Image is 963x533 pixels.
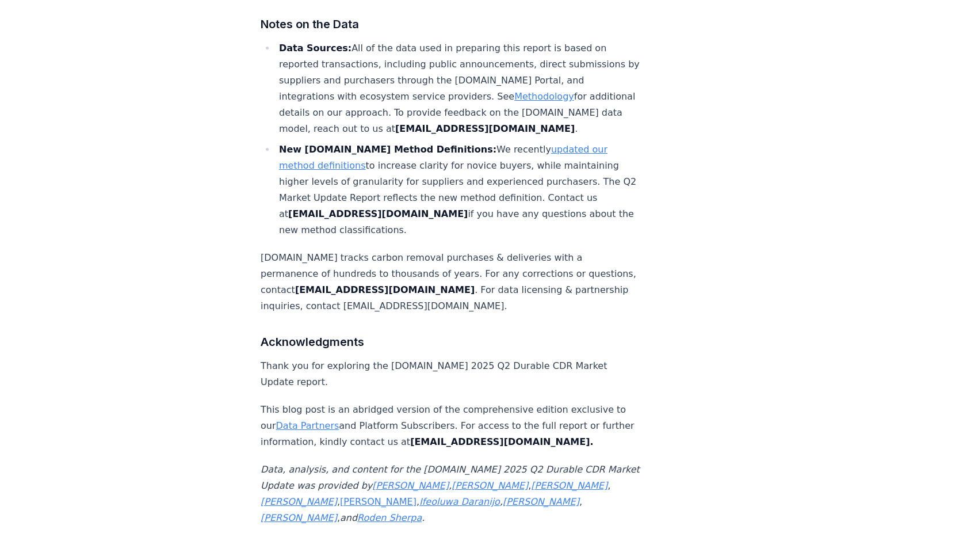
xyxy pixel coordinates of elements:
[419,496,579,507] em: ,
[295,284,475,295] strong: [EMAIL_ADDRESS][DOMAIN_NAME]
[288,208,468,219] strong: [EMAIL_ADDRESS][DOMAIN_NAME]
[261,358,641,390] p: Thank you for exploring the [DOMAIN_NAME] 2025 Q2 Durable CDR Market Update report.
[261,462,641,526] p: , , , , , ,
[340,512,425,523] em: and .
[261,402,641,450] p: This blog post is an abridged version of the comprehensive edition exclusive to our and Platform ...
[276,142,641,238] li: We recently to increase clarity for novice buyers, while maintaining higher levels of granularity...
[419,496,500,507] a: Ifeoluwa Daranijo
[276,420,339,431] a: Data Partners
[261,496,337,507] a: [PERSON_NAME]
[410,436,593,447] strong: [EMAIL_ADDRESS][DOMAIN_NAME].
[261,333,641,351] h3: Acknowledgments
[276,40,641,137] li: All of the data used in preparing this report is based on reported transactions, including public...
[340,496,416,507] a: [PERSON_NAME]
[503,496,579,507] a: [PERSON_NAME]
[261,512,337,523] a: [PERSON_NAME]
[531,480,607,491] a: [PERSON_NAME]
[261,250,641,314] p: [DOMAIN_NAME] tracks carbon removal purchases & deliveries with a permanence of hundreds to thous...
[514,91,574,102] a: Methodology
[395,123,575,134] strong: [EMAIL_ADDRESS][DOMAIN_NAME]
[452,480,528,491] a: [PERSON_NAME]
[279,144,496,155] strong: New [DOMAIN_NAME] Method Definitions:
[261,464,640,491] em: Data, analysis, and content for the [DOMAIN_NAME] 2025 Q2 Durable CDR Market Update was provided ...
[279,43,351,54] strong: Data Sources:
[261,15,641,33] h3: Notes on the Data
[357,512,422,523] a: Roden Sherpa
[372,480,449,491] a: [PERSON_NAME]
